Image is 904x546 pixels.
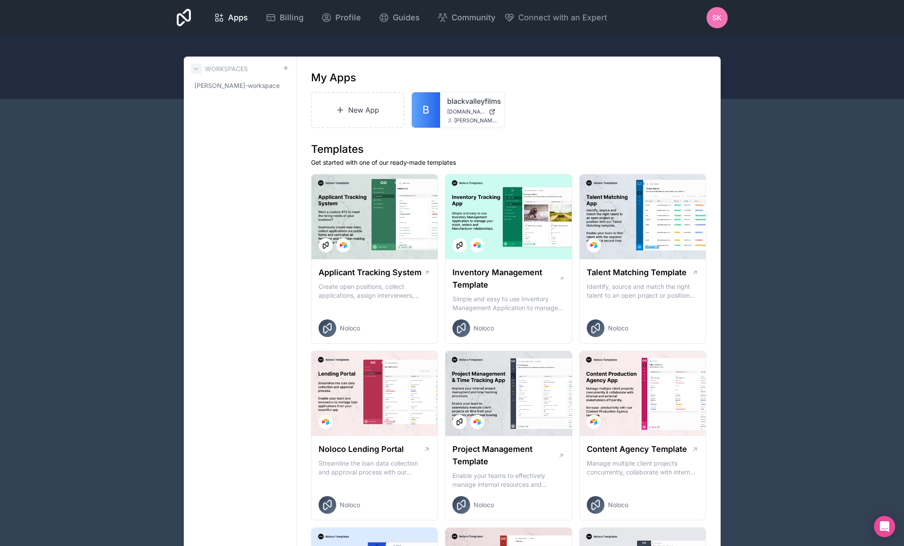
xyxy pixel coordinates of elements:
span: [PERSON_NAME]-workspace [194,81,280,90]
span: Community [452,11,495,24]
a: B [412,92,440,128]
a: Apps [207,8,255,27]
p: Enable your teams to effectively manage internal resources and execute client projects on time. [452,471,565,489]
p: Identify, source and match the right talent to an open project or position with our Talent Matchi... [587,282,699,300]
h1: My Apps [311,71,356,85]
img: Airtable Logo [474,418,481,425]
a: [DOMAIN_NAME] [447,108,498,115]
a: blackvalleyfilms [447,96,498,106]
img: Airtable Logo [322,418,329,425]
p: Manage multiple client projects concurrently, collaborate with internal and external stakeholders... [587,459,699,477]
h1: Templates [311,142,706,156]
h1: Inventory Management Template [452,266,558,291]
h1: Project Management Template [452,443,558,468]
span: Noloco [340,501,360,509]
div: Open Intercom Messenger [874,516,895,537]
span: Noloco [474,324,494,333]
span: [PERSON_NAME][EMAIL_ADDRESS][DOMAIN_NAME] [454,117,498,124]
h1: Noloco Lending Portal [319,443,404,455]
span: Profile [335,11,361,24]
span: Guides [393,11,420,24]
a: Workspaces [191,64,248,74]
span: Connect with an Expert [518,11,607,24]
h1: Talent Matching Template [587,266,687,279]
p: Get started with one of our ready-made templates [311,158,706,167]
img: Airtable Logo [340,242,347,249]
button: Connect with an Expert [504,11,607,24]
span: Billing [280,11,304,24]
h3: Workspaces [205,64,248,73]
h1: Applicant Tracking System [319,266,422,279]
img: Airtable Logo [590,418,597,425]
h1: Content Agency Template [587,443,687,455]
a: Billing [258,8,311,27]
span: Apps [228,11,248,24]
span: Noloco [474,501,494,509]
p: Simple and easy to use Inventory Management Application to manage your stock, orders and Manufact... [452,295,565,312]
span: Noloco [608,501,628,509]
a: Guides [372,8,427,27]
a: Community [430,8,502,27]
a: Profile [314,8,368,27]
span: Noloco [340,324,360,333]
span: SK [712,12,722,23]
a: New App [311,92,405,128]
a: [PERSON_NAME]-workspace [191,78,289,94]
img: Airtable Logo [590,242,597,249]
span: B [422,103,429,117]
span: Noloco [608,324,628,333]
p: Create open positions, collect applications, assign interviewers, centralise candidate feedback a... [319,282,431,300]
span: [DOMAIN_NAME] [447,108,485,115]
img: Airtable Logo [474,242,481,249]
p: Streamline the loan data collection and approval process with our Lending Portal template. [319,459,431,477]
